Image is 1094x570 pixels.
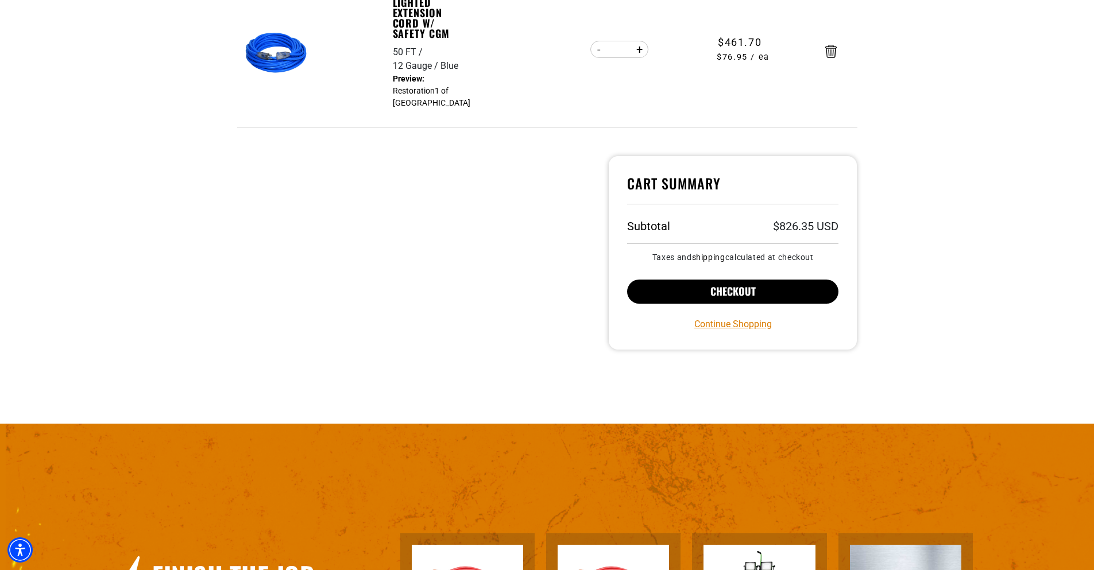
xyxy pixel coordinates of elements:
[393,59,440,73] div: 12 Gauge
[627,220,670,232] h3: Subtotal
[7,537,33,563] div: Accessibility Menu
[682,51,805,64] span: $76.95 / ea
[393,45,425,59] div: 50 FT
[440,59,458,73] div: Blue
[608,40,631,59] input: Quantity for Outdoor Dual Lighted Extension Cord w/ Safety CGM
[718,34,761,50] span: $461.70
[694,317,772,331] a: Continue Shopping
[627,280,839,304] button: Checkout
[692,253,725,262] a: shipping
[242,18,314,90] img: Blue
[627,175,839,204] h4: Cart Summary
[627,253,839,261] small: Taxes and calculated at checkout
[825,47,837,55] a: Remove Outdoor Dual Lighted Extension Cord w/ Safety CGM - 50 FT / 12 Gauge / Blue
[393,73,472,109] dd: Restoration1 of [GEOGRAPHIC_DATA]
[773,220,838,232] p: $826.35 USD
